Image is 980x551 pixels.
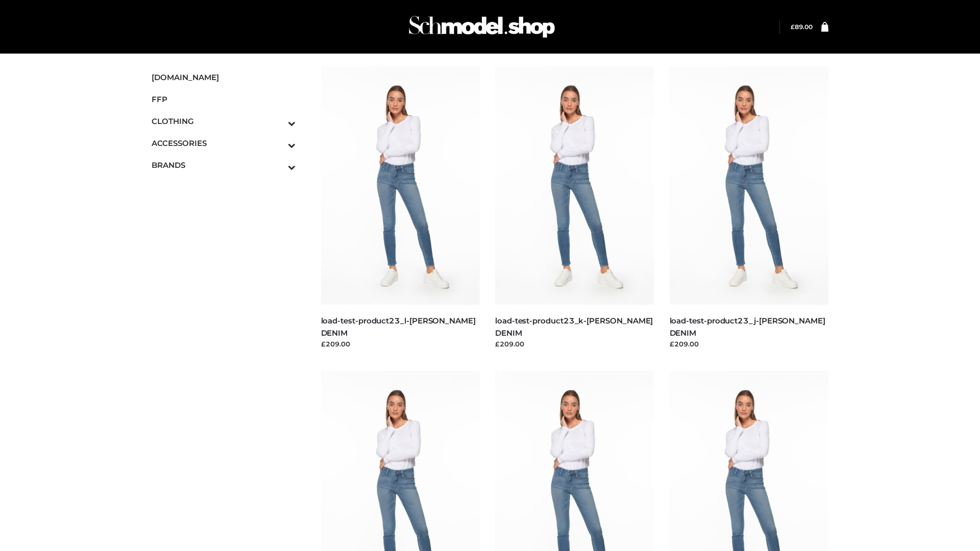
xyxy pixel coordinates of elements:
a: FFP [152,88,296,110]
div: £209.00 [495,339,654,349]
button: Toggle Submenu [260,110,296,132]
span: FFP [152,93,296,105]
button: Toggle Submenu [260,154,296,176]
bdi: 89.00 [791,23,813,31]
div: £209.00 [670,339,829,349]
span: BRANDS [152,159,296,171]
a: ACCESSORIESToggle Submenu [152,132,296,154]
a: load-test-product23_l-[PERSON_NAME] DENIM [321,316,476,337]
span: CLOTHING [152,115,296,127]
div: £209.00 [321,339,480,349]
a: BRANDSToggle Submenu [152,154,296,176]
button: Toggle Submenu [260,132,296,154]
img: Schmodel Admin 964 [405,7,558,47]
a: load-test-product23_j-[PERSON_NAME] DENIM [670,316,825,337]
a: [DOMAIN_NAME] [152,66,296,88]
a: load-test-product23_k-[PERSON_NAME] DENIM [495,316,653,337]
a: CLOTHINGToggle Submenu [152,110,296,132]
span: [DOMAIN_NAME] [152,71,296,83]
span: ACCESSORIES [152,137,296,149]
span: £ [791,23,795,31]
a: £89.00 [791,23,813,31]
